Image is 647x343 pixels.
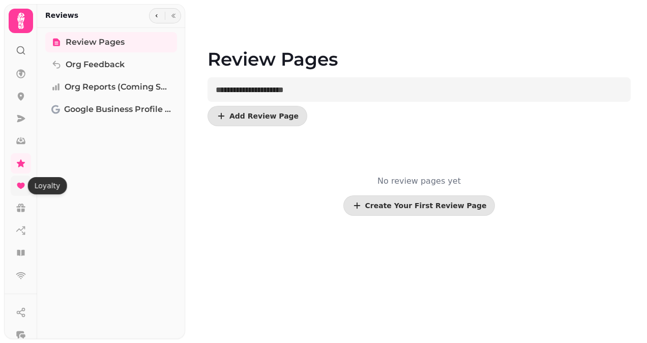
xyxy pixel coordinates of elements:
[45,77,177,97] a: Org Reports (coming soon)
[37,28,185,339] nav: Tabs
[45,54,177,75] a: Org Feedback
[65,81,171,93] span: Org Reports (coming soon)
[45,10,78,20] h2: Reviews
[208,24,631,69] h1: Review Pages
[45,99,177,120] a: Google Business Profile (Beta)
[343,195,495,216] button: Create Your First Review Page
[229,112,299,120] span: Add Review Page
[365,202,487,209] span: Create Your First Review Page
[208,175,631,187] p: No review pages yet
[64,103,171,116] span: Google Business Profile (Beta)
[28,177,67,194] div: Loyalty
[45,32,177,52] a: Review Pages
[66,36,125,48] span: Review Pages
[208,106,307,126] button: Add Review Page
[66,59,125,71] span: Org Feedback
